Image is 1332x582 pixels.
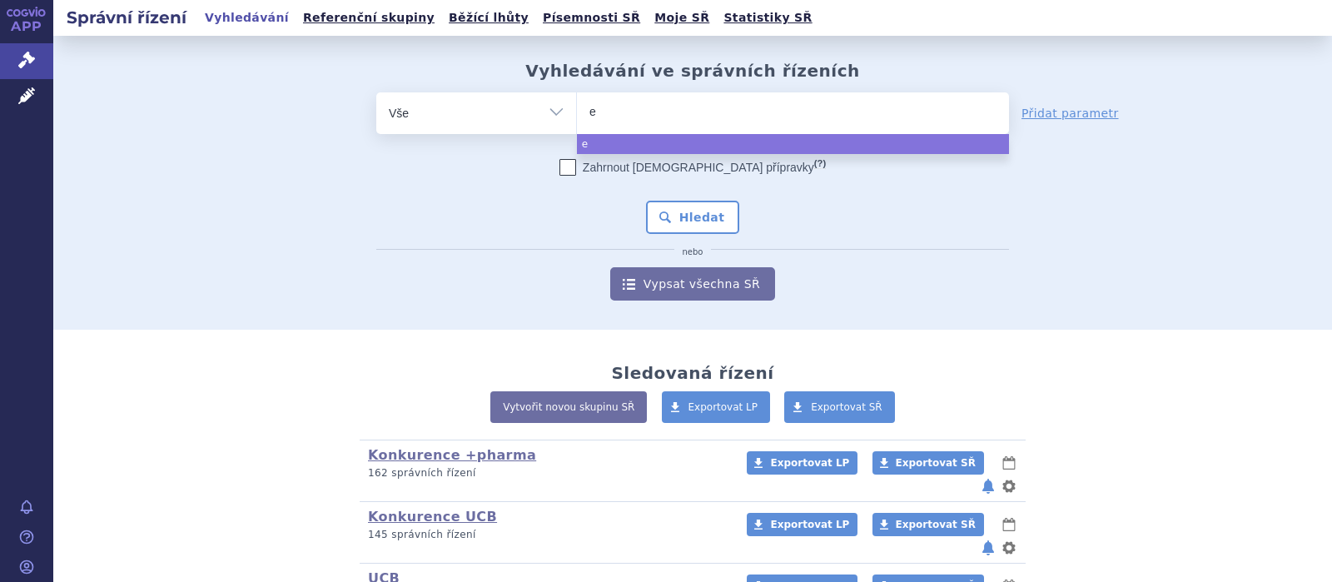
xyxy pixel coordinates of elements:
button: nastavení [1001,538,1017,558]
button: nastavení [1001,476,1017,496]
span: Exportovat LP [688,401,758,413]
abbr: (?) [814,158,826,169]
label: Zahrnout [DEMOGRAPHIC_DATA] přípravky [559,159,826,176]
li: e [577,134,1009,154]
button: lhůty [1001,453,1017,473]
i: nebo [674,247,712,257]
a: Exportovat LP [747,451,857,475]
a: Exportovat SŘ [872,513,984,536]
a: Vyhledávání [200,7,294,29]
a: Vypsat všechna SŘ [610,267,775,301]
a: Běžící lhůty [444,7,534,29]
a: Exportovat SŘ [784,391,895,423]
a: Referenční skupiny [298,7,440,29]
h2: Vyhledávání ve správních řízeních [525,61,860,81]
span: Exportovat SŘ [896,457,976,469]
p: 162 správních řízení [368,466,725,480]
a: Exportovat LP [747,513,857,536]
a: Vytvořit novou skupinu SŘ [490,391,647,423]
a: Konkurence +pharma [368,447,536,463]
h2: Správní řízení [53,6,200,29]
a: Konkurence UCB [368,509,497,525]
a: Exportovat LP [662,391,771,423]
span: Exportovat LP [770,519,849,530]
a: Statistiky SŘ [718,7,817,29]
span: Exportovat LP [770,457,849,469]
button: notifikace [980,476,997,496]
button: Hledat [646,201,740,234]
p: 145 správních řízení [368,528,725,542]
a: Přidat parametr [1021,105,1119,122]
span: Exportovat SŘ [896,519,976,530]
a: Exportovat SŘ [872,451,984,475]
button: notifikace [980,538,997,558]
span: Exportovat SŘ [811,401,882,413]
h2: Sledovaná řízení [611,363,773,383]
a: Moje SŘ [649,7,714,29]
button: lhůty [1001,515,1017,535]
a: Písemnosti SŘ [538,7,645,29]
